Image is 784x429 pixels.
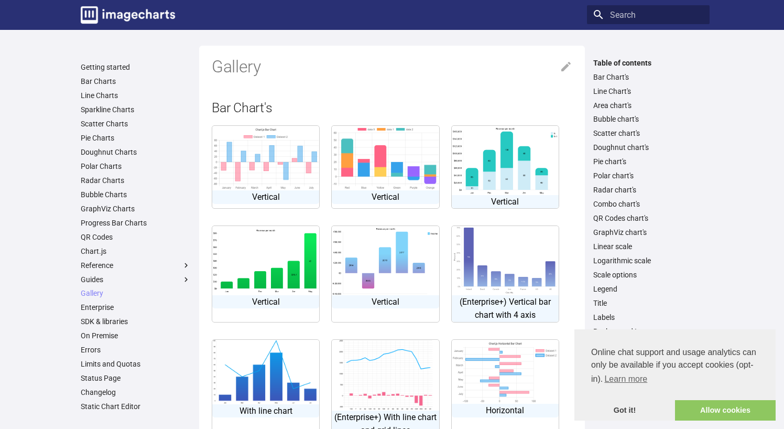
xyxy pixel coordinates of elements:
[212,226,320,323] a: Vertical
[593,313,703,322] a: Labels
[593,114,703,124] a: Bubble chart's
[574,400,675,421] a: dismiss cookie message
[81,91,191,100] a: Line Charts
[452,295,559,322] p: (Enterprise+) Vertical bar chart with 4 axis
[587,58,710,68] label: Table of contents
[452,195,559,209] p: Vertical
[81,6,175,24] img: logo
[332,190,439,204] p: Vertical
[593,270,703,280] a: Scale options
[593,199,703,209] a: Combo chart's
[81,388,191,397] a: Changelog
[81,275,191,284] label: Guides
[81,162,191,171] a: Polar Charts
[81,288,191,298] a: Gallery
[212,226,319,295] img: chart
[212,99,572,117] h2: Bar Chart's
[452,404,559,417] p: Horizontal
[452,340,559,404] img: 2.8.0
[212,125,320,209] a: Vertical
[332,295,439,309] p: Vertical
[675,400,776,421] a: allow cookies
[451,226,559,323] a: (Enterprise+) Vertical bar chart with 4 axis
[81,331,191,340] a: On Premise
[81,105,191,114] a: Sparkline Charts
[339,340,433,411] img: chart
[81,402,191,411] a: Static Chart Editor
[81,62,191,72] a: Getting started
[81,204,191,213] a: GraphViz Charts
[81,176,191,185] a: Radar Charts
[593,256,703,265] a: Logarithmic scale
[587,58,710,336] nav: Table of contents
[77,2,179,28] a: Image-Charts documentation
[593,87,703,96] a: Line Chart's
[593,171,703,180] a: Polar chart's
[593,72,703,82] a: Bar Chart's
[81,246,191,256] a: Chart.js
[81,373,191,383] a: Status Page
[81,147,191,157] a: Doughnut Charts
[574,329,776,421] div: cookieconsent
[451,125,559,209] a: Vertical
[332,226,439,295] img: chart
[332,126,439,190] img: 2.8.0
[81,359,191,369] a: Limits and Quotas
[591,346,759,387] span: Online chat support and usage analytics can only be available if you accept cookies (opt-in).
[593,213,703,223] a: QR Codes chart's
[587,5,710,24] input: Search
[212,126,319,190] img: 2.8.0
[331,226,439,323] a: Vertical
[452,226,559,295] img: chart
[593,101,703,110] a: Area chart's
[81,218,191,228] a: Progress Bar Charts
[81,190,191,199] a: Bubble Charts
[452,126,559,195] img: chart
[593,242,703,251] a: Linear scale
[81,303,191,312] a: Enterprise
[603,371,649,387] a: learn more about cookies
[593,228,703,237] a: GraphViz chart's
[81,317,191,326] a: SDK & libraries
[81,77,191,86] a: Bar Charts
[81,133,191,143] a: Pie Charts
[593,143,703,152] a: Doughnut chart's
[212,190,319,204] p: Vertical
[331,125,439,209] a: Vertical
[212,340,319,404] img: chart
[81,261,191,270] label: Reference
[212,404,319,418] p: With line chart
[593,284,703,294] a: Legend
[212,56,572,78] h1: Gallery
[81,119,191,128] a: Scatter Charts
[593,185,703,195] a: Radar chart's
[81,345,191,355] a: Errors
[212,295,319,309] p: Vertical
[593,128,703,138] a: Scatter chart's
[593,327,703,336] a: Background Image
[593,157,703,166] a: Pie chart's
[593,298,703,308] a: Title
[81,232,191,242] a: QR Codes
